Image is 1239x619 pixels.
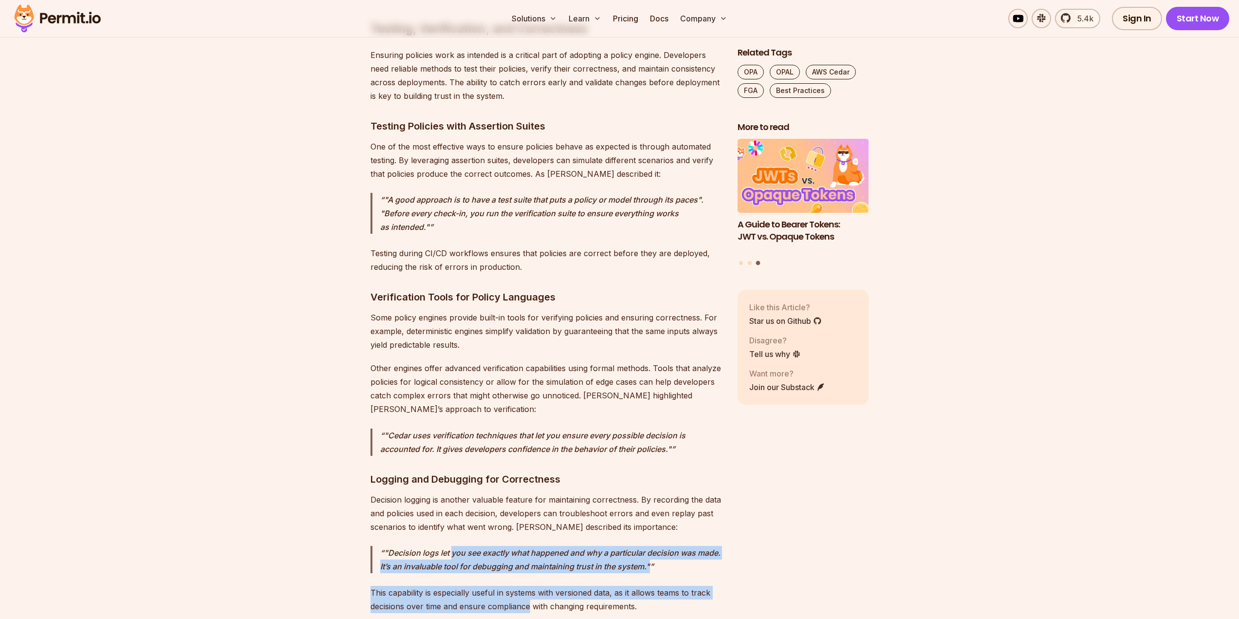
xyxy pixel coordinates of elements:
button: Solutions [508,9,561,28]
p: This capability is especially useful in systems with versioned data, as it allows teams to track ... [370,586,722,613]
a: 5.4k [1055,9,1100,28]
p: Decision logging is another valuable feature for maintaining correctness. By recording the data a... [370,493,722,534]
a: OPA [738,65,764,79]
a: Sign In [1112,7,1162,30]
a: Star us on Github [749,315,822,327]
div: Posts [738,139,869,267]
button: Learn [565,9,605,28]
a: AWS Cedar [806,65,856,79]
button: Go to slide 3 [756,261,760,265]
p: Testing during CI/CD workflows ensures that policies are correct before they are deployed, reduci... [370,246,722,274]
h2: More to read [738,121,869,133]
a: Pricing [609,9,642,28]
button: Company [676,9,731,28]
p: Ensuring policies work as intended is a critical part of adopting a policy engine. Developers nee... [370,48,722,103]
p: Want more? [749,368,825,379]
p: Some policy engines provide built-in tools for verifying policies and ensuring correctness. For e... [370,311,722,352]
h3: Logging and Debugging for Correctness [370,471,722,487]
p: One of the most effective ways to ensure policies behave as expected is through automated testing... [370,140,722,181]
span: 5.4k [1072,13,1093,24]
a: Start Now [1166,7,1230,30]
button: Go to slide 1 [739,261,743,265]
a: A Guide to Bearer Tokens: JWT vs. Opaque TokensA Guide to Bearer Tokens: JWT vs. Opaque Tokens [738,139,869,255]
a: Join our Substack [749,381,825,393]
h3: Verification Tools for Policy Languages [370,289,722,305]
a: Tell us why [749,348,801,360]
h3: Testing Policies with Assertion Suites [370,118,722,134]
button: Go to slide 2 [748,261,752,265]
h3: A Guide to Bearer Tokens: JWT vs. Opaque Tokens [738,219,869,243]
p: Disagree? [749,335,801,346]
a: OPAL [770,65,800,79]
a: Best Practices [770,83,831,98]
p: Other engines offer advanced verification capabilities using formal methods. Tools that analyze p... [370,361,722,416]
img: A Guide to Bearer Tokens: JWT vs. Opaque Tokens [738,139,869,213]
a: Docs [646,9,672,28]
p: "A good approach is to have a test suite that puts a policy or model through its paces". "Before ... [380,193,722,234]
h2: Related Tags [738,47,869,59]
li: 3 of 3 [738,139,869,255]
p: "Cedar uses verification techniques that let you ensure every possible decision is accounted for.... [380,429,722,456]
img: Permit logo [10,2,105,35]
p: "Decision logs let you see exactly what happened and why a particular decision was made. It’s an ... [380,546,722,573]
p: Like this Article? [749,301,822,313]
a: FGA [738,83,764,98]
